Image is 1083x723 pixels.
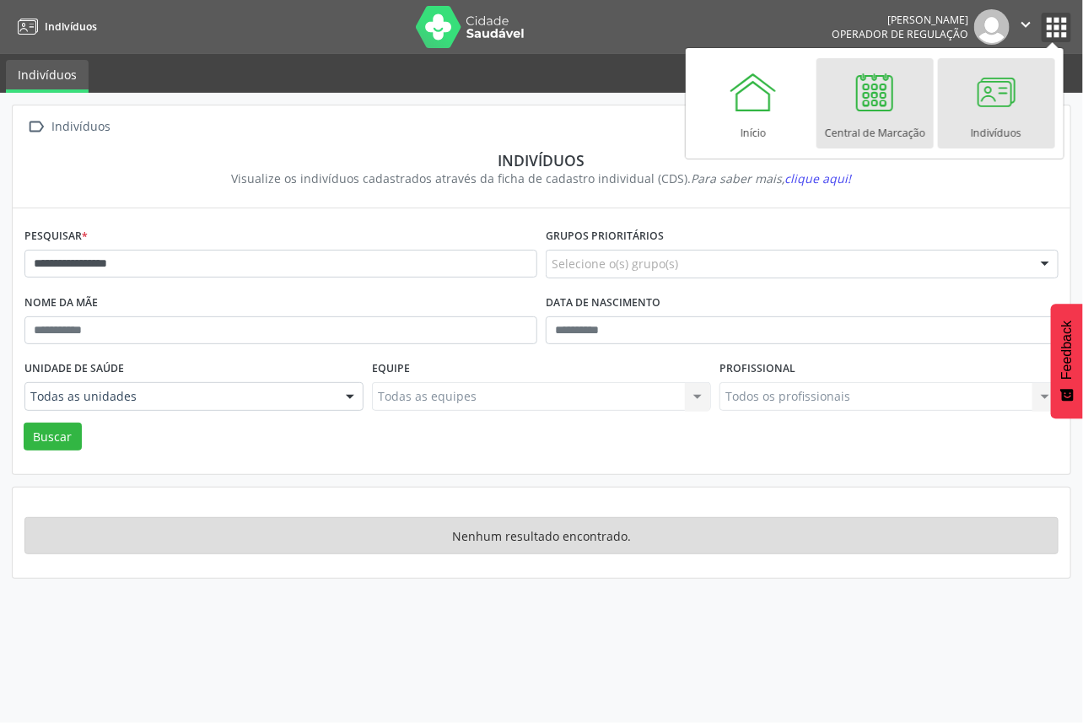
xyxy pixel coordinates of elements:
[6,60,89,93] a: Indivíduos
[1059,321,1075,380] span: Feedback
[552,255,678,272] span: Selecione o(s) grupo(s)
[816,58,934,148] a: Central de Marcação
[30,388,329,405] span: Todas as unidades
[49,115,114,139] div: Indivíduos
[24,115,114,139] a:  Indivíduos
[1051,304,1083,418] button: Feedback - Mostrar pesquisa
[24,423,82,451] button: Buscar
[832,27,968,41] span: Operador de regulação
[719,356,795,382] label: Profissional
[974,9,1010,45] img: img
[24,356,124,382] label: Unidade de saúde
[546,224,664,250] label: Grupos prioritários
[1016,15,1035,34] i: 
[45,19,97,34] span: Indivíduos
[372,356,410,382] label: Equipe
[938,58,1055,148] a: Indivíduos
[1010,9,1042,45] button: 
[692,170,852,186] i: Para saber mais,
[12,13,97,40] a: Indivíduos
[546,290,660,316] label: Data de nascimento
[24,115,49,139] i: 
[832,13,968,27] div: [PERSON_NAME]
[24,517,1059,554] div: Nenhum resultado encontrado.
[1042,13,1071,42] button: apps
[36,170,1047,187] div: Visualize os indivíduos cadastrados através da ficha de cadastro individual (CDS).
[695,58,812,148] a: Início
[36,151,1047,170] div: Indivíduos
[24,290,98,316] label: Nome da mãe
[785,170,852,186] span: clique aqui!
[24,224,88,250] label: Pesquisar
